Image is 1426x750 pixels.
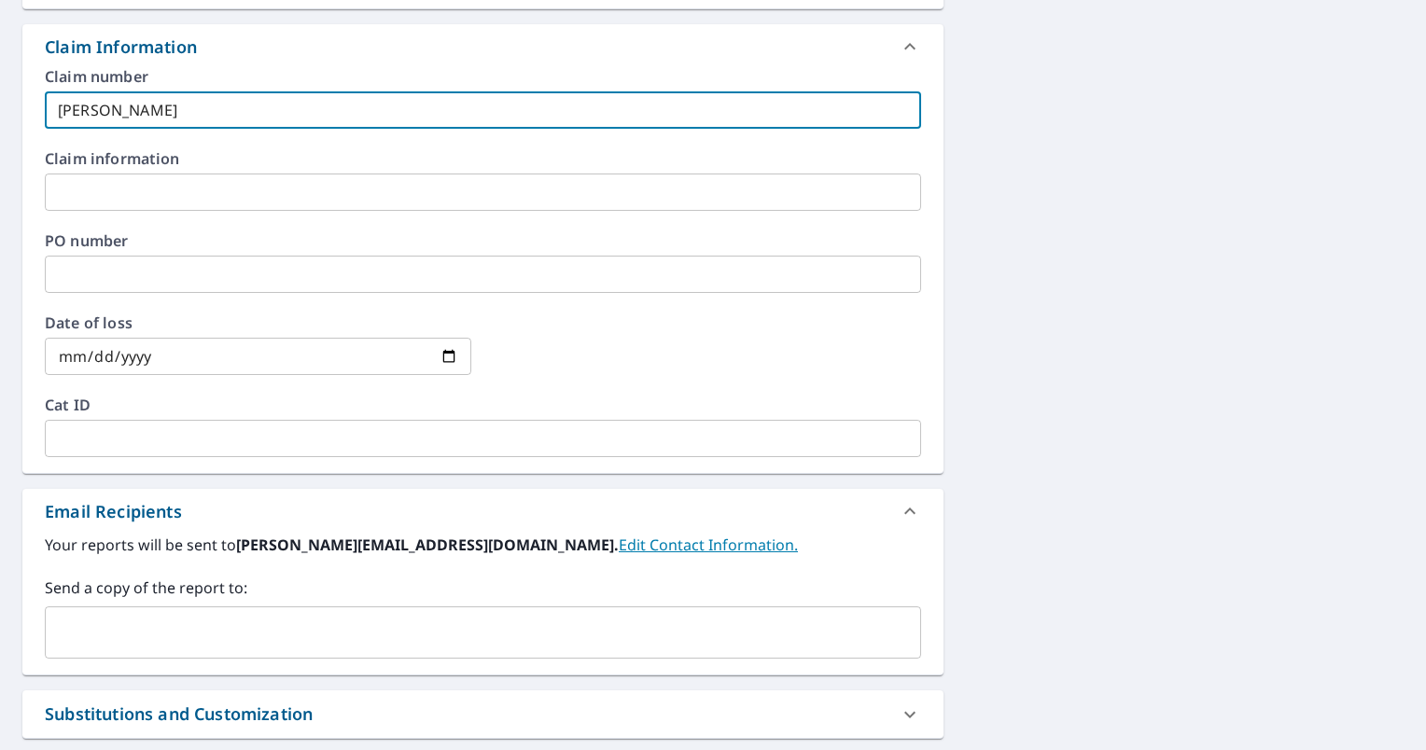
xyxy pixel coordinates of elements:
label: PO number [45,233,921,248]
label: Your reports will be sent to [45,534,921,556]
div: Substitutions and Customization [45,701,313,727]
b: [PERSON_NAME][EMAIL_ADDRESS][DOMAIN_NAME]. [236,535,619,555]
label: Date of loss [45,315,471,330]
div: Claim Information [45,35,197,60]
label: Send a copy of the report to: [45,576,921,599]
div: Email Recipients [45,499,182,524]
div: Substitutions and Customization [22,690,944,738]
label: Claim number [45,69,921,84]
a: EditContactInfo [619,535,798,555]
div: Claim Information [22,24,944,69]
div: Email Recipients [22,489,944,534]
label: Claim information [45,151,921,166]
label: Cat ID [45,397,921,412]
